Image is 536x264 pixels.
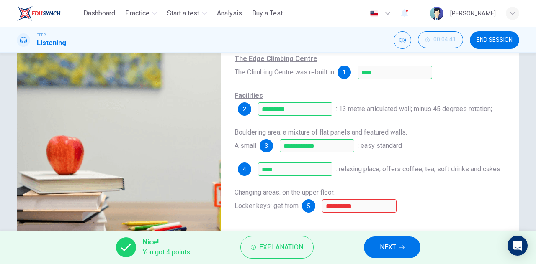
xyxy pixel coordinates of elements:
span: Explanation [259,241,303,253]
span: Nice! [143,237,190,247]
img: en [369,10,379,17]
div: [PERSON_NAME] [450,8,496,18]
button: Dashboard [80,6,119,21]
input: cafe; café; the cafe; the café [258,162,332,176]
span: : easy standard [358,142,402,150]
span: 5 [307,203,310,209]
span: Analysis [217,8,242,18]
span: 3 [265,143,268,149]
button: END SESSION [470,31,519,49]
img: ELTC logo [17,5,61,22]
img: Profile picture [430,7,443,20]
span: 4 [243,166,246,172]
span: : 13 metre articulated wall; minus 45 degrees rotation; [336,105,492,113]
button: Analysis [214,6,245,21]
button: Buy a Test [249,6,286,21]
span: NEXT [380,241,396,253]
span: Bouldering area: a mixture of flat panels and featured walls. A small [234,128,407,150]
span: Start a test [167,8,199,18]
u: The Edge Climbing Centre [234,55,317,63]
div: Mute [394,31,411,49]
a: ELTC logo [17,5,80,22]
input: Main Hall [258,102,332,116]
input: 1998 [358,66,432,79]
button: Practice [122,6,160,21]
u: Facilities [234,91,263,99]
button: Start a test [164,6,210,21]
span: The Climbing Centre was rebuilt in [234,55,334,76]
span: Buy a Test [252,8,283,18]
button: Explanation [240,236,314,259]
span: END SESSION [477,37,513,43]
img: Sports Centre [17,52,221,256]
button: 00:04:41 [418,31,463,48]
span: CEFR [37,32,46,38]
input: warm-up wall; warm up [280,139,354,152]
span: 1 [343,69,346,75]
span: 2 [243,106,246,112]
span: Changing areas: on the upper floor. Locker keys: get from [234,188,335,210]
div: Hide [418,31,463,49]
div: Open Intercom Messenger [508,236,528,256]
span: : relaxing place; offers coffee, tea, soft drinks and cakes [336,165,500,173]
button: NEXT [364,236,420,258]
span: 00:04:41 [433,36,456,43]
span: Dashboard [83,8,115,18]
span: You got 4 points [143,247,190,257]
h1: Listening [37,38,66,48]
input: reception [322,199,397,213]
span: Practice [125,8,149,18]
